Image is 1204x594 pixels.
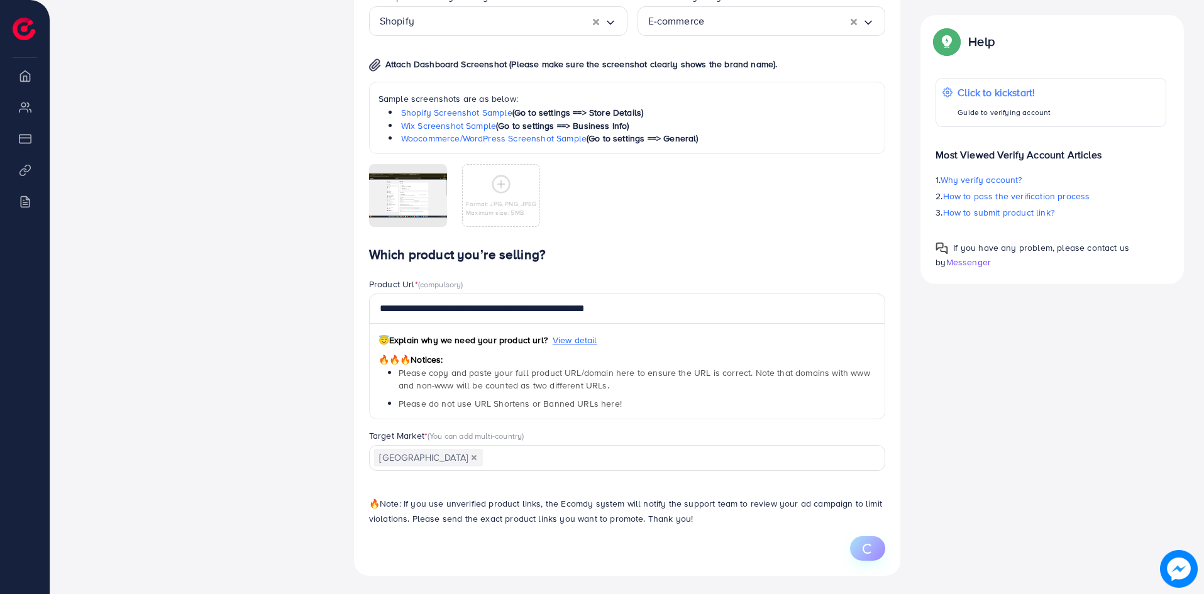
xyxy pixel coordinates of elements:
[428,430,524,441] span: (You can add multi-country)
[593,14,599,28] button: Clear Selected
[369,429,524,442] label: Target Market
[648,11,705,31] span: E-commerce
[369,497,380,510] span: 🔥
[936,241,1129,268] span: If you have any problem, please contact us by
[936,172,1166,187] p: 1.
[968,34,995,49] p: Help
[369,58,381,72] img: img
[414,11,593,31] input: Search for option
[378,91,876,106] p: Sample screenshots are as below:
[401,119,496,132] a: Wix Screenshot Sample
[512,106,643,119] span: (Go to settings ==> Store Details)
[851,14,857,28] button: Clear Selected
[401,132,587,145] a: Woocommerce/WordPress Screenshot Sample
[638,6,886,36] div: Search for option
[936,205,1166,220] p: 3.
[399,397,622,410] span: Please do not use URL Shortens or Banned URLs here!
[418,278,463,290] span: (compulsory)
[369,247,886,263] h4: Which product you’re selling?
[943,206,1054,219] span: How to submit product link?
[401,106,512,119] a: Shopify Screenshot Sample
[369,445,886,471] div: Search for option
[369,173,447,217] img: img uploaded
[399,366,870,392] span: Please copy and paste your full product URL/domain here to ensure the URL is correct. Note that d...
[958,105,1051,120] p: Guide to verifying account
[369,278,463,290] label: Product Url
[936,242,948,255] img: Popup guide
[13,18,35,40] img: logo
[936,189,1166,204] p: 2.
[378,353,411,366] span: 🔥🔥🔥
[369,6,627,36] div: Search for option
[466,199,537,208] p: Format: JPG, PNG, JPEG
[936,137,1166,162] p: Most Viewed Verify Account Articles
[380,11,414,31] span: Shopify
[374,449,483,466] span: [GEOGRAPHIC_DATA]
[941,173,1022,186] span: Why verify account?
[369,496,886,526] p: Note: If you use unverified product links, the Ecomdy system will notify the support team to revi...
[378,334,548,346] span: Explain why we need your product url?
[936,30,958,53] img: Popup guide
[553,334,597,346] span: View detail
[1160,550,1198,588] img: image
[587,132,698,145] span: (Go to settings ==> General)
[471,454,477,461] button: Deselect Pakistan
[496,119,629,132] span: (Go to settings ==> Business Info)
[378,334,389,346] span: 😇
[958,85,1051,100] p: Click to kickstart!
[484,448,870,468] input: Search for option
[704,11,851,31] input: Search for option
[946,256,991,268] span: Messenger
[378,353,443,366] span: Notices:
[466,208,537,217] p: Maximum size: 5MB
[385,58,778,70] span: Attach Dashboard Screenshot (Please make sure the screenshot clearly shows the brand name).
[943,190,1090,202] span: How to pass the verification process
